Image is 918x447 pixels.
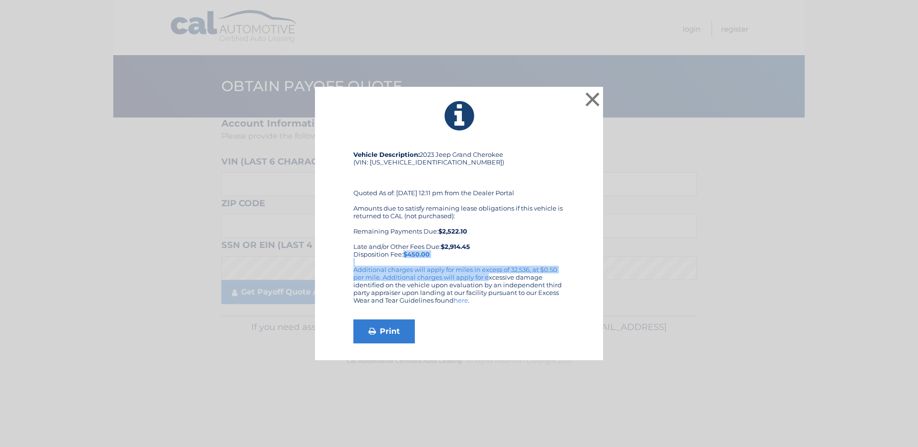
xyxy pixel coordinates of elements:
[353,266,565,312] div: Additional charges will apply for miles in excess of 32,536, at $0.50 per mile. Additional charge...
[353,151,420,158] strong: Vehicle Description:
[353,204,565,258] div: Amounts due to satisfy remaining lease obligations if this vehicle is returned to CAL (not purcha...
[403,250,430,258] strong: $450.00
[438,227,467,235] b: $2,522.10
[441,243,470,250] b: $2,914.45
[353,319,415,343] a: Print
[353,151,565,266] div: 2023 Jeep Grand Cherokee (VIN: [US_VEHICLE_IDENTIFICATION_NUMBER]) Quoted As of: [DATE] 12:11 pm ...
[583,90,602,109] button: ×
[454,296,468,304] a: here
